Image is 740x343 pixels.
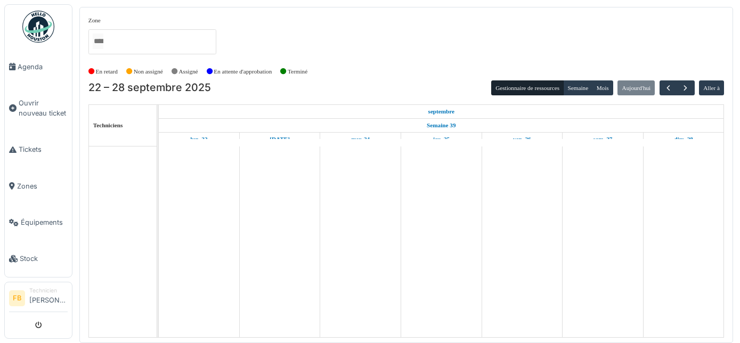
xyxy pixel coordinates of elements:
label: En retard [96,67,118,76]
label: Terminé [288,67,307,76]
span: Techniciens [93,122,123,128]
a: Tickets [5,132,72,168]
a: Stock [5,241,72,277]
span: Tickets [19,144,68,154]
span: Ouvrir nouveau ticket [19,98,68,118]
input: Tous [93,34,103,49]
span: Équipements [21,217,68,227]
span: Agenda [18,62,68,72]
button: Suivant [677,80,694,96]
label: Assigné [179,67,198,76]
a: 28 septembre 2025 [672,133,696,146]
h2: 22 – 28 septembre 2025 [88,81,211,94]
button: Précédent [660,80,677,96]
img: Badge_color-CXgf-gQk.svg [22,11,54,43]
a: Agenda [5,48,72,85]
li: FB [9,290,25,306]
a: 26 septembre 2025 [510,133,534,146]
label: Non assigné [134,67,163,76]
button: Mois [592,80,613,95]
a: Ouvrir nouveau ticket [5,85,72,132]
a: 24 septembre 2025 [348,133,372,146]
a: 27 septembre 2025 [590,133,615,146]
li: [PERSON_NAME] [29,287,68,309]
a: 23 septembre 2025 [267,133,292,146]
button: Gestionnaire de ressources [491,80,564,95]
a: Équipements [5,205,72,241]
a: 25 septembre 2025 [430,133,452,146]
label: Zone [88,16,101,25]
span: Stock [20,254,68,264]
button: Semaine [563,80,592,95]
button: Aller à [699,80,724,95]
span: Zones [17,181,68,191]
div: Technicien [29,287,68,295]
label: En attente d'approbation [214,67,272,76]
a: Zones [5,168,72,204]
button: Aujourd'hui [617,80,655,95]
a: 22 septembre 2025 [188,133,210,146]
a: Semaine 39 [424,119,458,132]
a: 22 septembre 2025 [426,105,458,118]
a: FB Technicien[PERSON_NAME] [9,287,68,312]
